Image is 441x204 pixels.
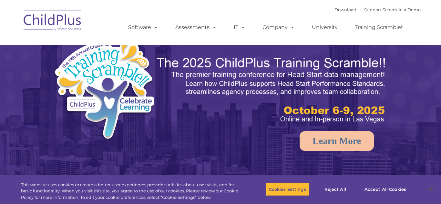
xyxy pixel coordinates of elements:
[364,7,381,12] a: Support
[348,21,410,34] a: Training Scramble!!
[256,21,301,34] a: Company
[300,131,374,151] a: Learn More
[122,21,165,34] a: Software
[305,21,344,34] a: University
[334,7,421,12] font: |
[315,182,355,196] button: Reject All
[361,182,410,196] button: Accept All Cookies
[334,7,356,12] a: Download
[424,182,438,196] button: Close
[265,182,310,196] button: Cookies Settings
[21,182,242,201] div: This website uses cookies to create a better user experience, provide statistics about user visit...
[20,5,85,37] img: ChildPlus by Procare Solutions
[227,21,252,34] a: IT
[383,7,421,12] a: Schedule A Demo
[169,21,223,34] a: Assessments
